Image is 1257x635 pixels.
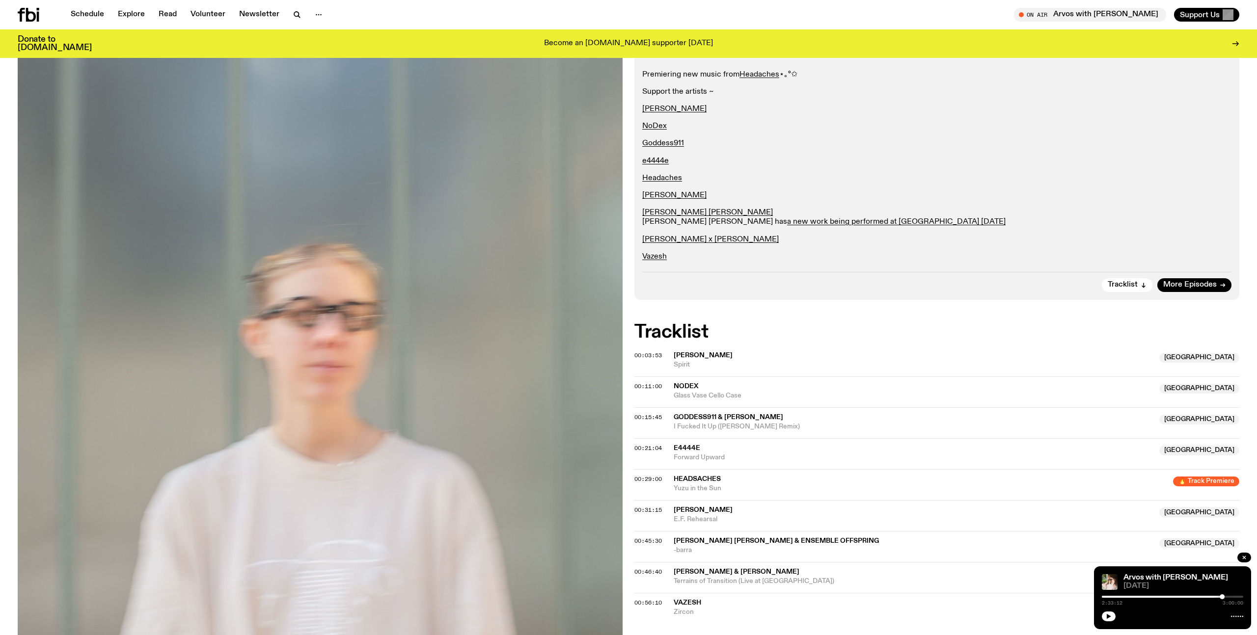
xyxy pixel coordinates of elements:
span: I Fucked It Up ([PERSON_NAME] Remix) [674,422,1153,431]
span: [PERSON_NAME] [PERSON_NAME] & Ensemble Offspring [674,537,879,544]
span: 00:45:30 [634,537,662,545]
span: 00:29:00 [634,475,662,483]
a: [PERSON_NAME] [642,191,707,199]
span: 00:15:45 [634,413,662,421]
span: Glass Vase Cello Case [674,391,1153,400]
p: [PERSON_NAME] [PERSON_NAME] has [642,208,1231,227]
a: [PERSON_NAME] x [PERSON_NAME] [642,236,779,243]
span: [PERSON_NAME] & [PERSON_NAME] [674,568,799,575]
button: Support Us [1174,8,1239,22]
span: 3:00:00 [1223,601,1243,606]
span: Support Us [1180,10,1220,19]
a: Vazesh [642,253,667,261]
span: E.F. Rehearsal [674,515,1153,524]
a: Volunteer [185,8,231,22]
button: 00:11:00 [634,384,662,389]
span: [GEOGRAPHIC_DATA] [1159,415,1239,424]
span: 🔥 Track Premiere [1173,476,1239,486]
span: [GEOGRAPHIC_DATA] [1159,384,1239,394]
span: 00:56:10 [634,599,662,607]
p: Become an [DOMAIN_NAME] supporter [DATE] [544,39,713,48]
a: Explore [112,8,151,22]
span: Goddess911 & [PERSON_NAME] [674,414,783,421]
button: 00:21:04 [634,446,662,451]
button: 00:56:10 [634,600,662,606]
button: 00:45:30 [634,538,662,544]
span: 00:03:53 [634,351,662,359]
a: [PERSON_NAME] [PERSON_NAME] [642,209,773,216]
span: [DATE] [1123,582,1243,590]
span: More Episodes [1163,281,1217,289]
a: [PERSON_NAME] [642,105,707,113]
button: 00:31:15 [634,507,662,513]
span: Tracklist [1108,281,1138,289]
span: 2:33:12 [1102,601,1122,606]
button: 00:29:00 [634,476,662,482]
button: On AirArvos with [PERSON_NAME] [1014,8,1166,22]
span: [GEOGRAPHIC_DATA] [1159,507,1239,517]
span: [PERSON_NAME] [674,506,733,513]
span: Terrains of Transition (Live at [GEOGRAPHIC_DATA]) [674,577,1153,586]
a: More Episodes [1157,278,1231,292]
p: Premiering new music from ⋆｡°✩ [642,70,1231,79]
h2: Tracklist [634,323,1239,341]
a: Schedule [65,8,110,22]
a: Newsletter [233,8,285,22]
a: Headaches [739,71,779,79]
a: Read [153,8,183,22]
p: Support the artists ~ [642,87,1231,97]
span: Spirit [674,360,1153,370]
button: 00:03:53 [634,353,662,358]
span: 00:46:40 [634,568,662,576]
span: Zircon [674,608,1153,617]
a: Goddess911 [642,139,684,147]
a: Arvos with [PERSON_NAME] [1123,574,1228,582]
span: Forward Upward [674,453,1153,462]
a: NoDex [642,122,667,130]
a: e4444e [642,157,669,165]
img: Maleeka stands outside on a balcony. She is looking at the camera with a serious expression, and ... [1102,574,1118,590]
button: 00:15:45 [634,415,662,420]
span: 00:31:15 [634,506,662,514]
span: NoDex [674,383,698,390]
span: [GEOGRAPHIC_DATA] [1159,446,1239,455]
h3: Donate to [DOMAIN_NAME] [18,35,92,52]
span: 00:21:04 [634,444,662,452]
span: -barra [674,546,1153,555]
button: Tracklist [1102,278,1152,292]
button: 00:46:40 [634,569,662,575]
span: 00:11:00 [634,382,662,390]
span: e4444e [674,445,700,451]
span: Headsaches [674,476,721,482]
span: Yuzu in the Sun [674,484,1167,493]
span: Vazesh [674,599,701,606]
a: a new work being performed at [GEOGRAPHIC_DATA] [DATE] [787,218,1006,226]
a: Headaches [642,174,682,182]
span: [GEOGRAPHIC_DATA] [1159,538,1239,548]
span: [PERSON_NAME] [674,352,733,359]
span: [GEOGRAPHIC_DATA] [1159,353,1239,363]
